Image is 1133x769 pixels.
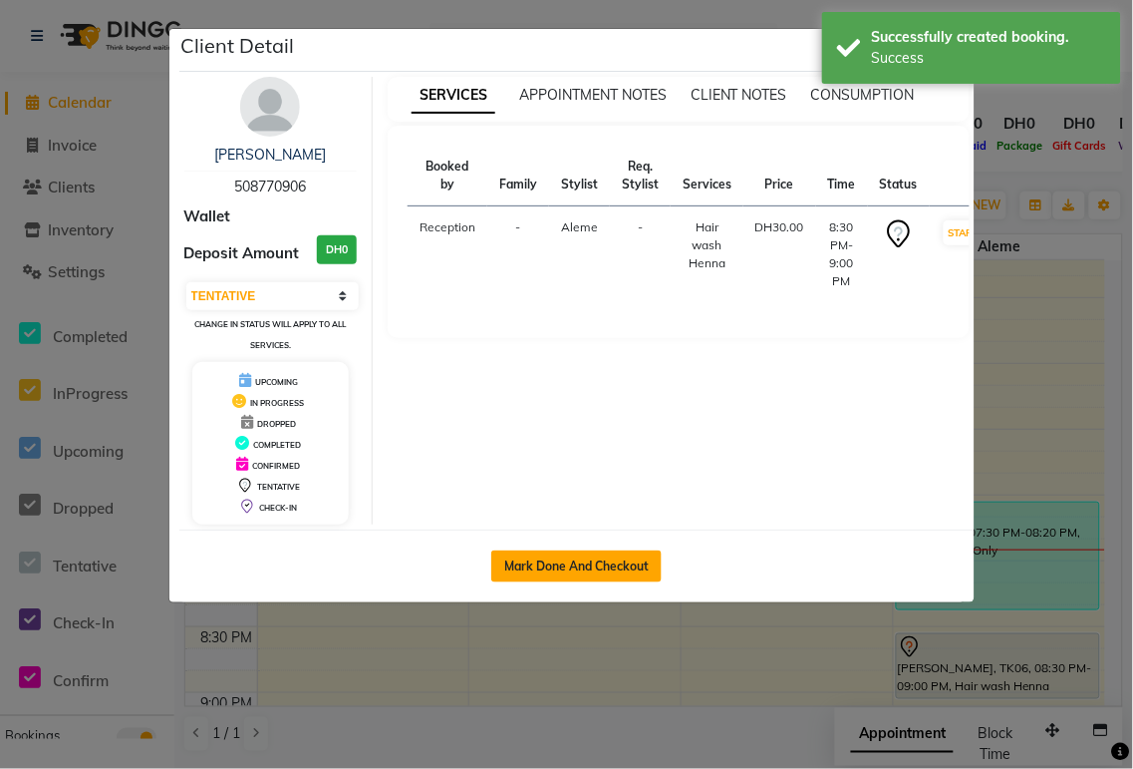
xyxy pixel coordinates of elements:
a: [PERSON_NAME] [214,146,326,164]
span: Aleme [561,219,598,234]
span: APPOINTMENT NOTES [519,86,667,104]
td: Reception [408,206,487,303]
span: CHECK-IN [259,503,297,513]
th: Req. Stylist [610,146,671,206]
span: DROPPED [257,419,296,429]
small: Change in status will apply to all services. [194,319,346,350]
span: IN PROGRESS [250,398,304,408]
span: CONFIRMED [252,461,300,471]
th: Family [487,146,549,206]
button: START [944,220,985,245]
td: - [610,206,671,303]
th: Services [671,146,743,206]
button: Mark Done And Checkout [491,551,662,582]
th: Price [743,146,816,206]
td: 8:30 PM-9:00 PM [816,206,868,303]
th: Time [816,146,868,206]
span: TENTATIVE [257,482,300,492]
span: Deposit Amount [184,242,300,265]
th: Stylist [549,146,610,206]
span: CONSUMPTION [811,86,915,104]
h3: DH0 [317,235,357,264]
span: Wallet [184,205,231,228]
span: 508770906 [234,178,306,195]
h5: Client Detail [181,31,295,61]
span: UPCOMING [255,377,298,387]
th: Booked by [408,146,487,206]
span: CLIENT NOTES [691,86,787,104]
div: Hair wash Henna [683,218,731,272]
div: Successfully created booking. [872,27,1106,48]
th: Status [868,146,930,206]
div: DH30.00 [755,218,804,236]
span: SERVICES [412,78,495,114]
img: avatar [240,77,300,137]
td: - [487,206,549,303]
span: COMPLETED [253,440,301,450]
div: Success [872,48,1106,69]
